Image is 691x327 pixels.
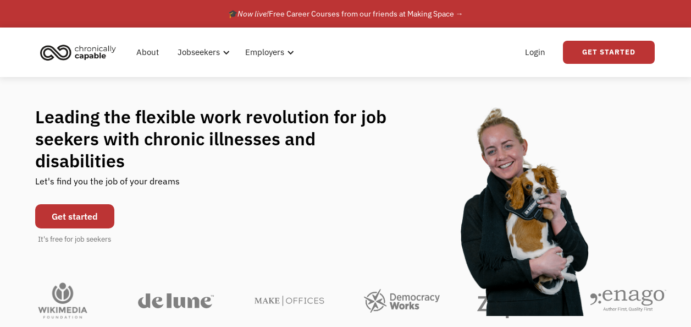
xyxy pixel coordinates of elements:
a: home [37,40,124,64]
div: Let's find you the job of your dreams [35,172,180,199]
h1: Leading the flexible work revolution for job seekers with chronic illnesses and disabilities [35,106,408,172]
img: Chronically Capable logo [37,40,119,64]
div: Jobseekers [178,46,220,59]
div: It's free for job seekers [38,234,111,245]
div: Jobseekers [171,35,233,70]
a: About [130,35,165,70]
a: Get Started [563,41,655,64]
div: Employers [239,35,297,70]
em: Now live! [237,9,269,19]
div: Employers [245,46,284,59]
a: Login [518,35,552,70]
a: Get started [35,204,114,228]
div: 🎓 Free Career Courses from our friends at Making Space → [228,7,463,20]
